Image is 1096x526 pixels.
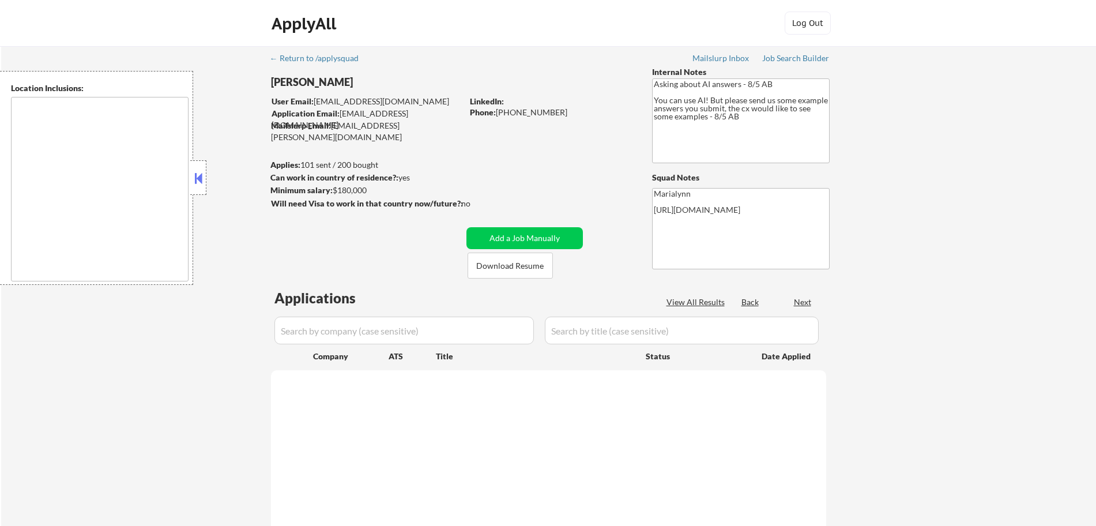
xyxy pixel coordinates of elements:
div: [EMAIL_ADDRESS][DOMAIN_NAME] [272,108,462,130]
div: ApplyAll [272,14,340,33]
div: Internal Notes [652,66,830,78]
button: Add a Job Manually [466,227,583,249]
div: [EMAIL_ADDRESS][PERSON_NAME][DOMAIN_NAME] [271,120,462,142]
div: [PHONE_NUMBER] [470,107,633,118]
input: Search by title (case sensitive) [545,317,819,344]
div: yes [270,172,459,183]
strong: Can work in country of residence?: [270,172,398,182]
div: ATS [389,351,436,362]
strong: LinkedIn: [470,96,504,106]
strong: Phone: [470,107,496,117]
div: ← Return to /applysquad [270,54,370,62]
div: Back [741,296,760,308]
strong: Applies: [270,160,300,170]
div: Next [794,296,812,308]
strong: Minimum salary: [270,185,333,195]
div: [PERSON_NAME] [271,75,508,89]
div: [EMAIL_ADDRESS][DOMAIN_NAME] [272,96,462,107]
div: Title [436,351,635,362]
a: Mailslurp Inbox [692,54,750,65]
strong: Mailslurp Email: [271,121,331,130]
div: $180,000 [270,185,462,196]
div: 101 sent / 200 bought [270,159,462,171]
button: Log Out [785,12,831,35]
div: Location Inclusions: [11,82,189,94]
div: Status [646,345,745,366]
div: View All Results [666,296,728,308]
div: Mailslurp Inbox [692,54,750,62]
div: Company [313,351,389,362]
a: ← Return to /applysquad [270,54,370,65]
div: no [461,198,494,209]
button: Download Resume [468,253,553,279]
div: Applications [274,291,389,305]
strong: User Email: [272,96,314,106]
strong: Will need Visa to work in that country now/future?: [271,198,463,208]
div: Job Search Builder [762,54,830,62]
div: Squad Notes [652,172,830,183]
strong: Application Email: [272,108,340,118]
div: Date Applied [762,351,812,362]
input: Search by company (case sensitive) [274,317,534,344]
